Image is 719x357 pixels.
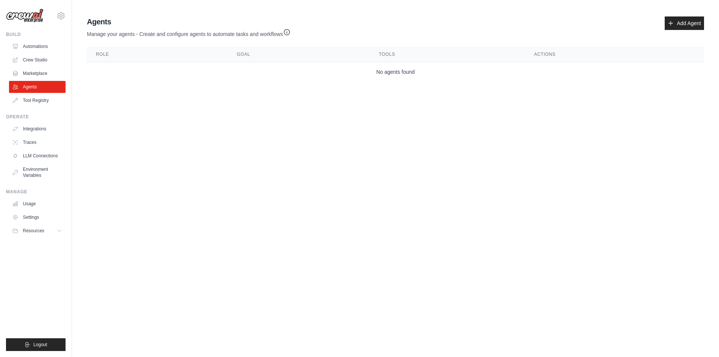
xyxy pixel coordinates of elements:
[33,342,47,348] span: Logout
[6,31,66,37] div: Build
[9,40,66,52] a: Automations
[87,47,228,62] th: Role
[525,47,704,62] th: Actions
[9,94,66,106] a: Tool Registry
[9,163,66,181] a: Environment Variables
[9,198,66,210] a: Usage
[6,114,66,120] div: Operate
[9,54,66,66] a: Crew Studio
[6,189,66,195] div: Manage
[9,81,66,93] a: Agents
[9,67,66,79] a: Marketplace
[9,136,66,148] a: Traces
[6,9,43,23] img: Logo
[682,321,719,357] iframe: Chat Widget
[87,27,291,38] p: Manage your agents - Create and configure agents to automate tasks and workflows
[9,123,66,135] a: Integrations
[87,16,291,27] h2: Agents
[228,47,370,62] th: Goal
[9,150,66,162] a: LLM Connections
[9,225,66,237] button: Resources
[87,62,704,82] td: No agents found
[23,228,44,234] span: Resources
[6,338,66,351] button: Logout
[9,211,66,223] a: Settings
[665,16,704,30] a: Add Agent
[370,47,525,62] th: Tools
